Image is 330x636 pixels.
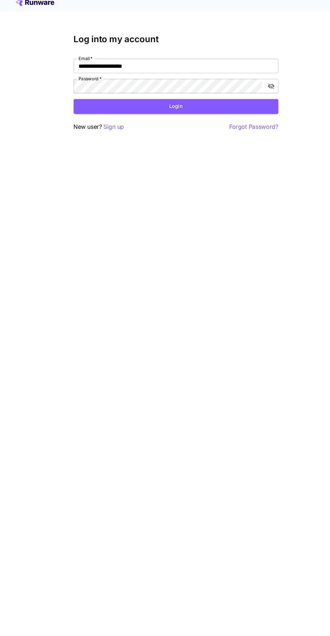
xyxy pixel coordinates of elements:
[97,121,117,129] button: Sign up
[69,99,261,113] button: Login
[69,38,261,48] h3: Log into my account
[69,121,117,129] p: New user?
[215,121,261,129] button: Forgot Password?
[74,77,95,83] label: Password
[27,620,60,627] p: © 2025, [URL]
[74,58,87,64] label: Email
[284,620,317,627] p: Systems down
[248,81,261,93] button: toggle password visibility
